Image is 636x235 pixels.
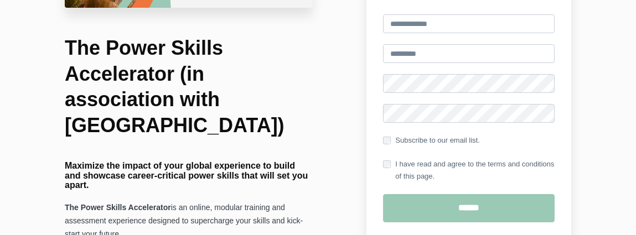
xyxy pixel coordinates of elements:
[383,134,479,147] label: Subscribe to our email list.
[65,161,313,190] h4: Maximize the impact of your global experience to build and showcase career-critical power skills ...
[383,160,391,168] input: I have read and agree to the terms and conditions of this page.
[383,158,555,182] label: I have read and agree to the terms and conditions of this page.
[65,203,171,212] strong: The Power Skills Accelerator
[383,137,391,144] input: Subscribe to our email list.
[65,35,313,139] h1: The Power Skills Accelerator (in association with [GEOGRAPHIC_DATA])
